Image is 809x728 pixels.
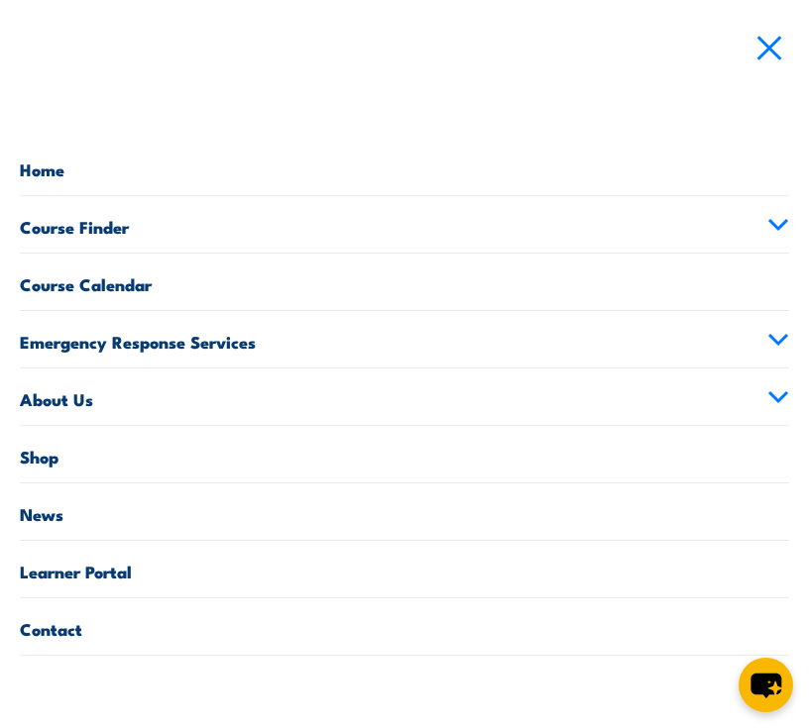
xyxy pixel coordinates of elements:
a: Course Calendar [20,254,789,310]
a: News [20,483,789,540]
a: Course Finder [20,196,789,253]
a: Home [20,139,789,195]
a: Emergency Response Services [20,311,789,367]
a: Contact [20,598,789,655]
a: About Us [20,368,789,425]
button: chat-button [739,658,793,712]
a: Learner Portal [20,541,789,597]
a: Shop [20,426,789,482]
